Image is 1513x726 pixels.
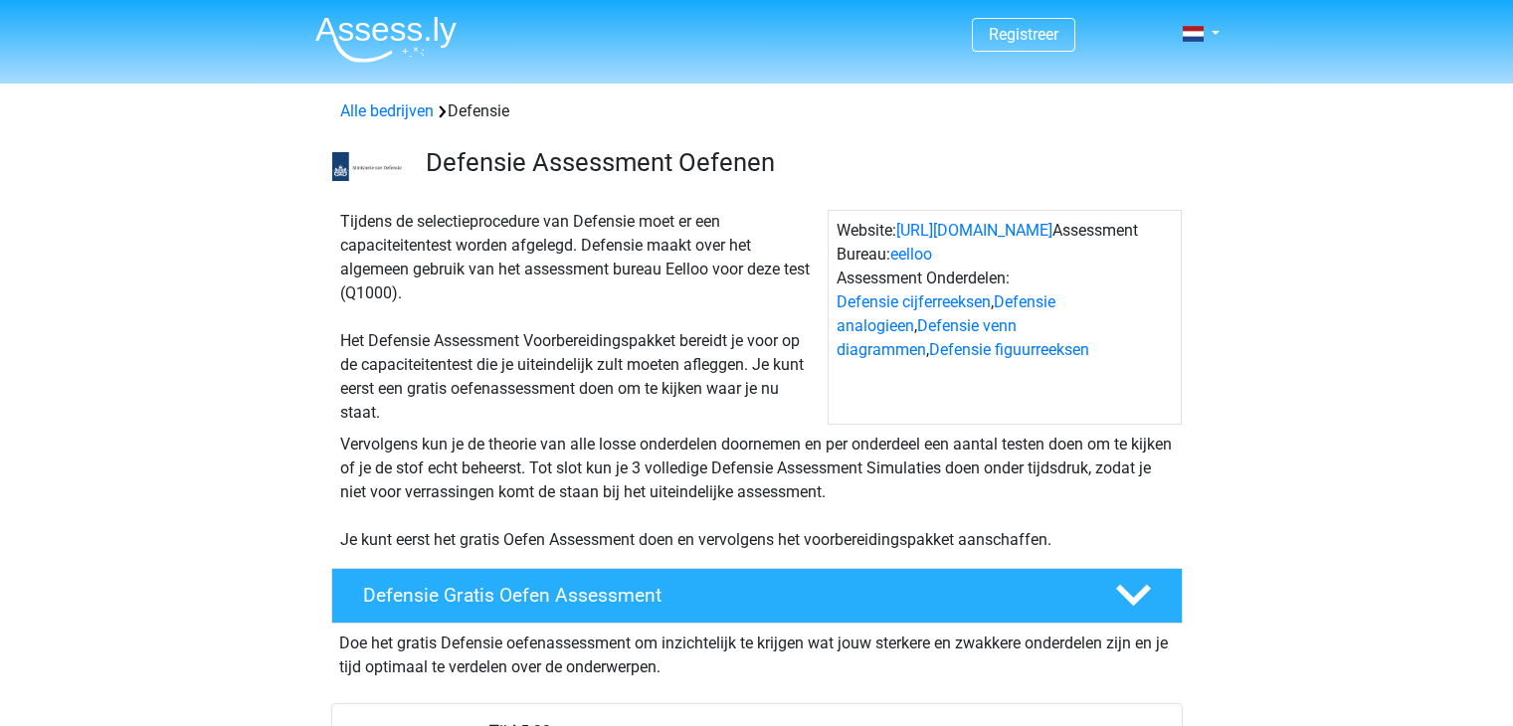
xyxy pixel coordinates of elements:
h3: Defensie Assessment Oefenen [426,147,1167,178]
a: Registreer [989,25,1058,44]
div: Vervolgens kun je de theorie van alle losse onderdelen doornemen en per onderdeel een aantal test... [332,433,1182,552]
a: Defensie cijferreeksen [837,292,991,311]
a: [URL][DOMAIN_NAME] [896,221,1052,240]
div: Tijdens de selectieprocedure van Defensie moet er een capaciteitentest worden afgelegd. Defensie ... [332,210,828,425]
h4: Defensie Gratis Oefen Assessment [363,584,1083,607]
a: Defensie figuurreeksen [929,340,1089,359]
a: Defensie venn diagrammen [837,316,1017,359]
a: Defensie Gratis Oefen Assessment [323,568,1191,624]
img: Assessly [315,16,457,63]
div: Doe het gratis Defensie oefenassessment om inzichtelijk te krijgen wat jouw sterkere en zwakkere ... [331,624,1183,679]
div: Defensie [332,99,1182,123]
a: eelloo [890,245,932,264]
a: Alle bedrijven [340,101,434,120]
div: Website: Assessment Bureau: Assessment Onderdelen: , , , [828,210,1182,425]
a: Defensie analogieen [837,292,1055,335]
